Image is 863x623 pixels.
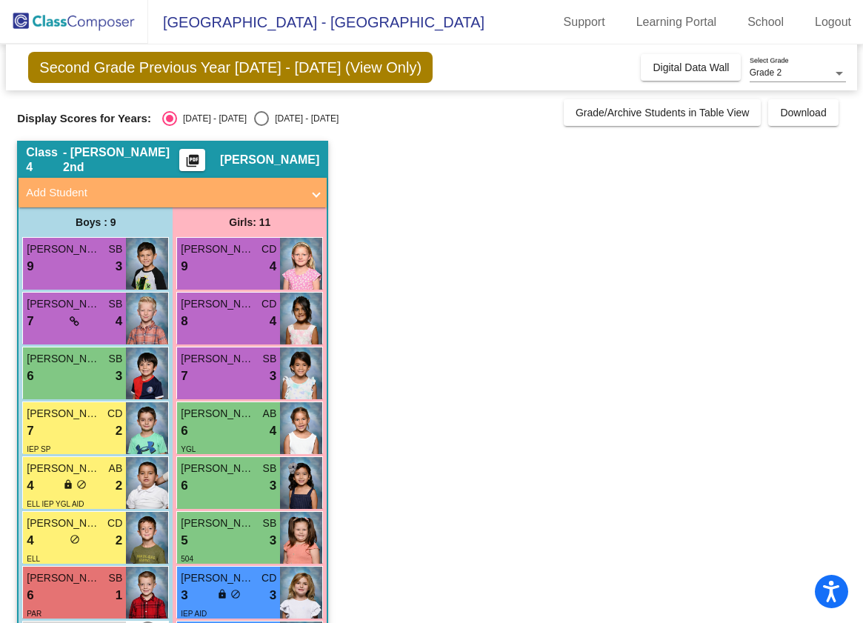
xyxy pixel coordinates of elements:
span: 3 [116,367,122,386]
span: 1 [116,586,122,605]
span: 8 [181,312,187,331]
span: [GEOGRAPHIC_DATA] - [GEOGRAPHIC_DATA] [148,10,484,34]
span: [PERSON_NAME] [27,461,101,476]
span: 3 [116,257,122,276]
span: 4 [270,312,276,331]
span: [PERSON_NAME] [27,516,101,531]
span: SB [109,296,123,312]
span: [PERSON_NAME] [27,570,101,586]
span: Download [780,107,826,119]
span: SB [263,516,277,531]
span: AB [263,406,277,422]
div: [DATE] - [DATE] [177,112,247,125]
span: 3 [270,531,276,550]
span: 3 [270,367,276,386]
span: 3 [181,586,187,605]
span: Grade 2 [750,67,782,78]
span: 7 [27,422,33,441]
span: SB [109,351,123,367]
span: 4 [27,531,33,550]
span: IEP AID [181,610,207,618]
span: 7 [181,367,187,386]
button: Download [768,99,838,126]
span: CD [261,570,276,586]
span: CD [261,241,276,257]
mat-icon: picture_as_pdf [184,153,201,174]
span: [PERSON_NAME] [181,461,255,476]
span: [PERSON_NAME] [220,153,319,167]
mat-expansion-panel-header: Add Student [19,178,327,207]
span: 6 [181,422,187,441]
a: Support [552,10,617,34]
span: 6 [27,367,33,386]
span: SB [109,241,123,257]
button: Digital Data Wall [641,54,741,81]
a: School [736,10,796,34]
span: CD [107,516,122,531]
span: 4 [27,476,33,496]
span: lock [217,589,227,599]
span: [PERSON_NAME] [181,570,255,586]
span: - [PERSON_NAME] 2nd [63,145,179,175]
span: do_not_disturb_alt [76,479,87,490]
span: Second Grade Previous Year [DATE] - [DATE] (View Only) [28,52,433,83]
span: 3 [270,586,276,605]
div: [DATE] - [DATE] [269,112,339,125]
div: Girls: 11 [173,207,327,237]
span: Display Scores for Years: [17,112,151,125]
span: SB [263,351,277,367]
span: 2 [116,422,122,441]
span: [PERSON_NAME] [27,351,101,367]
span: lock [63,479,73,490]
span: 4 [116,312,122,331]
span: [PERSON_NAME] [27,296,101,312]
span: PAR [27,610,41,618]
span: SB [263,461,277,476]
button: Grade/Archive Students in Table View [564,99,762,126]
span: 2 [116,531,122,550]
span: [PERSON_NAME] [181,351,255,367]
span: do_not_disturb_alt [70,534,80,544]
span: [PERSON_NAME] [181,406,255,422]
span: AB [109,461,123,476]
span: 9 [27,257,33,276]
mat-panel-title: Add Student [26,184,301,201]
span: ELL IEP YGL AID [27,500,84,508]
span: 6 [27,586,33,605]
span: CD [261,296,276,312]
span: Grade/Archive Students in Table View [576,107,750,119]
a: Logout [803,10,863,34]
span: 4 [270,257,276,276]
span: CD [107,406,122,422]
span: 9 [181,257,187,276]
span: [PERSON_NAME] [27,406,101,422]
span: 2 [116,476,122,496]
span: 4 [270,422,276,441]
span: 5 [181,531,187,550]
span: YGL [181,445,196,453]
span: [PERSON_NAME] [181,296,255,312]
button: Print Students Details [179,149,205,171]
span: 6 [181,476,187,496]
a: Learning Portal [624,10,729,34]
span: [PERSON_NAME] [27,241,101,257]
span: [PERSON_NAME] [181,241,255,257]
span: ELL [27,555,40,563]
span: 3 [270,476,276,496]
span: 7 [27,312,33,331]
div: Boys : 9 [19,207,173,237]
span: Digital Data Wall [653,61,729,73]
span: IEP SP [27,445,50,453]
span: SB [109,570,123,586]
mat-radio-group: Select an option [162,111,339,126]
span: [PERSON_NAME] [181,516,255,531]
span: 504 [181,555,193,563]
span: do_not_disturb_alt [230,589,241,599]
span: Class 4 [26,145,63,175]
